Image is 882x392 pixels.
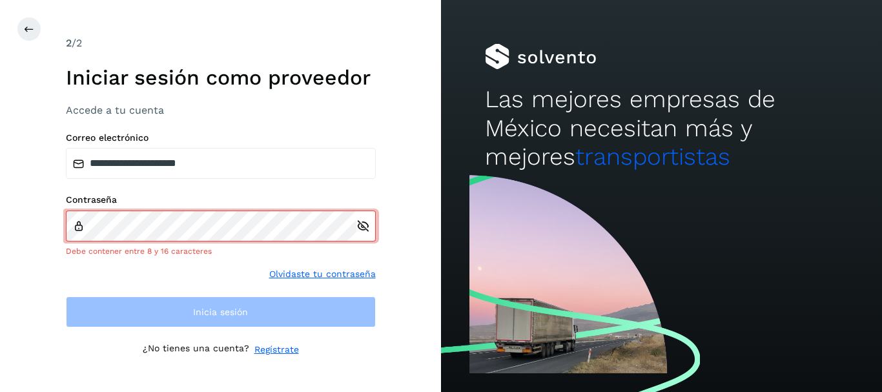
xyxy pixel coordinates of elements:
[575,143,730,170] span: transportistas
[254,343,299,356] a: Regístrate
[143,343,249,356] p: ¿No tienes una cuenta?
[66,132,376,143] label: Correo electrónico
[193,307,248,316] span: Inicia sesión
[485,85,837,171] h2: Las mejores empresas de México necesitan más y mejores
[66,296,376,327] button: Inicia sesión
[66,65,376,90] h1: Iniciar sesión como proveedor
[269,267,376,281] a: Olvidaste tu contraseña
[66,37,72,49] span: 2
[66,36,376,51] div: /2
[66,194,376,205] label: Contraseña
[66,245,376,257] div: Debe contener entre 8 y 16 caracteres
[66,104,376,116] h3: Accede a tu cuenta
